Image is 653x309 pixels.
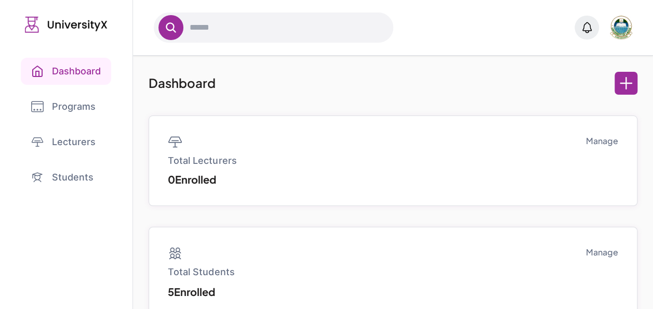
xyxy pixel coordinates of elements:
[21,164,112,191] a: Students
[25,17,108,33] img: UniversityX
[586,135,618,147] a: Manage
[21,93,112,120] a: Programs
[168,153,236,168] p: Total Lecturers
[168,284,234,300] p: 5 Enrolled
[168,265,234,279] p: Total Students
[149,72,216,94] p: Dashboard
[586,246,618,259] a: Manage
[168,172,236,187] p: 0 Enrolled
[21,58,111,85] a: Dashboard
[21,128,112,156] a: Lecturers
